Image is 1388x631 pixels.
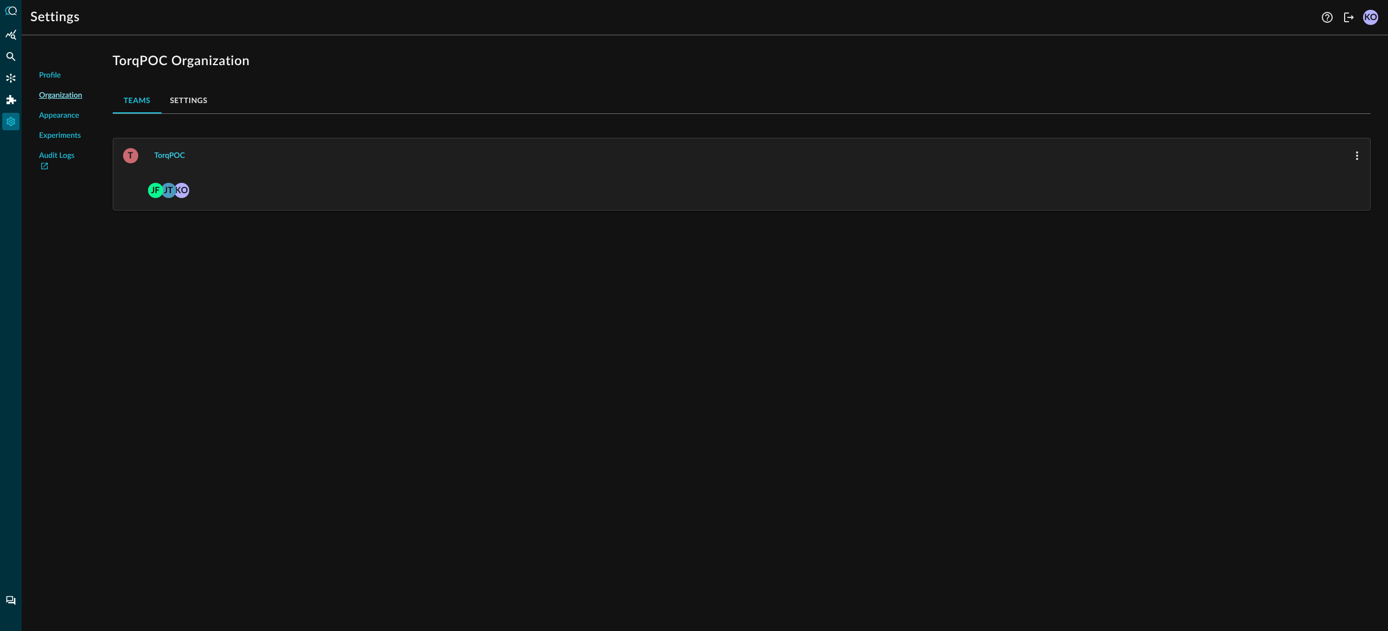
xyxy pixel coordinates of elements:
button: Teams [113,87,162,113]
h1: Settings [30,9,80,26]
div: TorqPOC [155,149,185,163]
div: JF [148,183,163,198]
h1: TorqPOC Organization [113,53,1371,70]
div: Addons [3,91,20,109]
div: KO [1363,10,1378,25]
div: Summary Insights [2,26,20,43]
span: Profile [39,70,61,81]
button: Help [1319,9,1336,26]
span: Organization [39,90,82,101]
button: Logout [1340,9,1358,26]
span: Jeremy Fisher [148,182,163,197]
div: Connectors [2,69,20,87]
div: Federated Search [2,48,20,65]
span: Appearance [39,110,79,122]
span: jonrau1+torq@electriceye.cloud [161,182,176,197]
span: Experiments [39,130,81,142]
div: Chat [2,592,20,609]
a: Audit Logs [39,150,82,173]
div: T [123,148,138,163]
div: Settings [2,113,20,130]
div: KO [174,183,189,198]
div: JT [161,183,176,198]
button: Settings [162,87,216,113]
span: Kostya Ostrovsky [174,182,189,197]
button: TorqPOC [148,147,191,164]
